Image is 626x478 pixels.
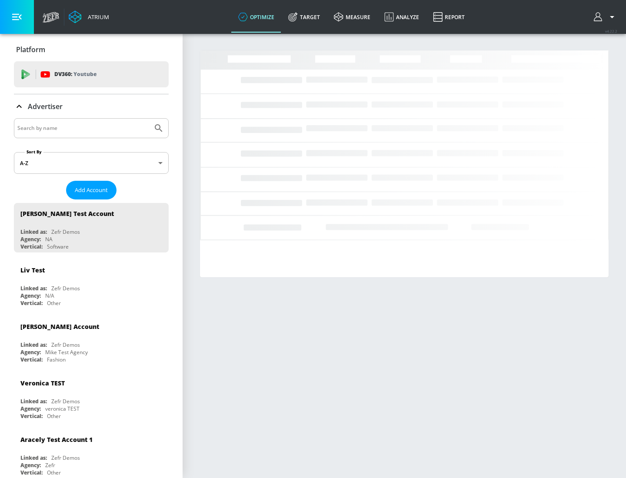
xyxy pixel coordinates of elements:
[47,469,61,476] div: Other
[20,461,41,469] div: Agency:
[51,454,80,461] div: Zefr Demos
[20,236,41,243] div: Agency:
[16,45,45,54] p: Platform
[14,203,169,252] div: [PERSON_NAME] Test AccountLinked as:Zefr DemosAgency:NAVertical:Software
[45,236,53,243] div: NA
[14,259,169,309] div: Liv TestLinked as:Zefr DemosAgency:N/AVertical:Other
[14,94,169,119] div: Advertiser
[20,469,43,476] div: Vertical:
[84,13,109,21] div: Atrium
[20,322,99,331] div: [PERSON_NAME] Account
[45,349,88,356] div: Mike Test Agency
[426,1,472,33] a: Report
[45,405,80,412] div: veronica TEST
[45,292,54,299] div: N/A
[17,123,149,134] input: Search by name
[20,435,93,444] div: Aracely Test Account 1
[45,461,55,469] div: Zefr
[327,1,377,33] a: measure
[51,285,80,292] div: Zefr Demos
[231,1,281,33] a: optimize
[47,356,66,363] div: Fashion
[20,209,114,218] div: [PERSON_NAME] Test Account
[377,1,426,33] a: Analyze
[14,372,169,422] div: Veronica TESTLinked as:Zefr DemosAgency:veronica TESTVertical:Other
[605,29,617,33] span: v 4.22.2
[20,356,43,363] div: Vertical:
[14,152,169,174] div: A-Z
[14,316,169,365] div: [PERSON_NAME] AccountLinked as:Zefr DemosAgency:Mike Test AgencyVertical:Fashion
[20,341,47,349] div: Linked as:
[20,349,41,356] div: Agency:
[25,149,43,155] label: Sort By
[20,405,41,412] div: Agency:
[20,285,47,292] div: Linked as:
[51,341,80,349] div: Zefr Demos
[20,292,41,299] div: Agency:
[20,243,43,250] div: Vertical:
[47,299,61,307] div: Other
[75,185,108,195] span: Add Account
[14,37,169,62] div: Platform
[281,1,327,33] a: Target
[20,454,47,461] div: Linked as:
[20,299,43,307] div: Vertical:
[54,70,97,79] p: DV360:
[51,398,80,405] div: Zefr Demos
[51,228,80,236] div: Zefr Demos
[20,228,47,236] div: Linked as:
[28,102,63,111] p: Advertiser
[20,379,65,387] div: Veronica TEST
[66,181,117,199] button: Add Account
[20,266,45,274] div: Liv Test
[20,398,47,405] div: Linked as:
[14,61,169,87] div: DV360: Youtube
[73,70,97,79] p: Youtube
[20,412,43,420] div: Vertical:
[47,243,69,250] div: Software
[47,412,61,420] div: Other
[69,10,109,23] a: Atrium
